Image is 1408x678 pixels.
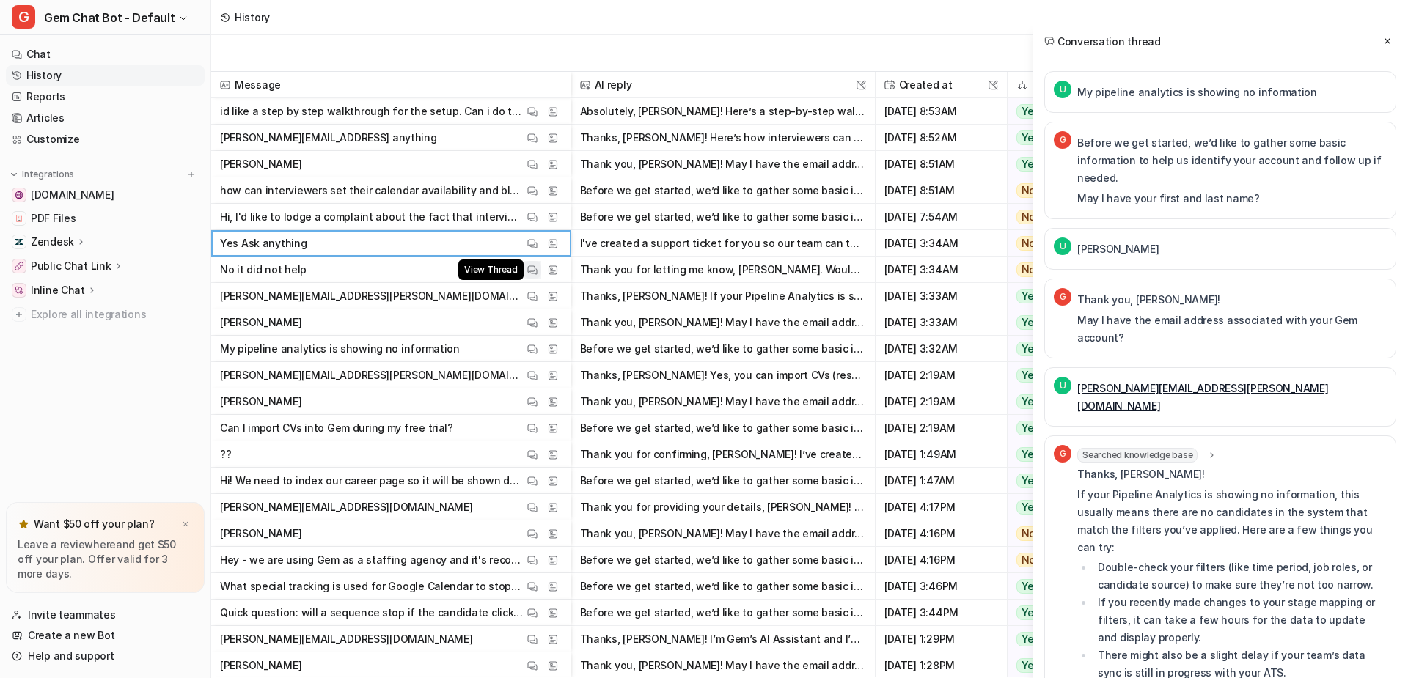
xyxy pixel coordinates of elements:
[881,547,1001,573] span: [DATE] 4:16PM
[6,44,205,65] a: Chat
[1054,237,1071,255] span: U
[1054,377,1071,394] span: U
[1008,626,1098,652] button: Yes
[1008,309,1098,336] button: Yes
[1016,262,1041,277] span: No
[1077,134,1387,187] p: Before we get started, we’d like to gather some basic information to help us identify your accoun...
[6,208,205,229] a: PDF FilesPDF Files
[881,600,1001,626] span: [DATE] 3:44PM
[12,5,35,29] span: G
[1054,288,1071,306] span: G
[220,547,524,573] p: Hey - we are using Gem as a staffing agency and it's recommended that we reach out to our custome...
[220,362,524,388] p: [PERSON_NAME][EMAIL_ADDRESS][PERSON_NAME][DOMAIN_NAME]
[1008,362,1098,388] button: Yes
[31,283,85,298] p: Inline Chat
[12,307,26,322] img: explore all integrations
[1093,559,1387,594] li: Double-check your filters (like time period, job roles, or candidate source) to make sure they’re...
[580,494,866,520] button: Thank you for providing your details, [PERSON_NAME]! For staffing agencies like yours, project sh...
[1077,190,1387,207] p: May I have your first and last name?
[220,494,473,520] p: [PERSON_NAME][EMAIL_ADDRESS][DOMAIN_NAME]
[1054,81,1071,98] span: U
[1016,632,1045,646] span: Yes
[1054,131,1071,149] span: G
[1008,388,1098,415] button: Yes
[1008,547,1098,573] button: No
[18,518,29,530] img: star
[580,151,866,177] button: Thank you, [PERSON_NAME]! May I have the email address associated with your Gem account?
[1016,183,1041,198] span: No
[580,441,866,468] button: Thank you for confirming, [PERSON_NAME]! I’ve created a support ticket for your request regarding...
[1008,336,1098,362] button: Yes
[1008,441,1098,468] button: Yes
[580,309,866,336] button: Thank you, [PERSON_NAME]! May I have the email address associated with your Gem account?
[580,388,866,415] button: Thank you, [PERSON_NAME]! May I have the email address associated with your Gem account?
[220,151,301,177] p: [PERSON_NAME]
[1054,445,1071,463] span: G
[1016,658,1045,673] span: Yes
[1077,448,1198,463] span: Searched knowledge base
[220,257,307,283] p: No it did not help
[220,573,524,600] p: What special tracking is used for Google Calendar to stop the sequence?
[220,204,524,230] p: Hi, I'd like to lodge a complaint about the fact that interview scheduling limits do not work. I ...
[1016,210,1041,224] span: No
[580,468,866,494] button: Before we get started, we’d like to gather some basic information to help us identify your accoun...
[1016,500,1045,515] span: Yes
[881,98,1001,125] span: [DATE] 8:53AM
[881,388,1001,415] span: [DATE] 2:19AM
[580,125,866,151] button: Thanks, [PERSON_NAME]! Here’s how interviewers can set their calendar availability and block slot...
[1008,468,1098,494] button: Yes
[6,646,205,666] a: Help and support
[881,494,1001,520] span: [DATE] 4:17PM
[881,441,1001,468] span: [DATE] 1:49AM
[881,151,1001,177] span: [DATE] 8:51AM
[881,336,1001,362] span: [DATE] 3:32AM
[1008,125,1098,151] button: Yes
[220,520,301,547] p: [PERSON_NAME]
[1008,98,1098,125] button: Yes
[1016,526,1041,541] span: No
[1016,553,1041,567] span: No
[881,573,1001,600] span: [DATE] 3:46PM
[881,626,1001,652] span: [DATE] 1:29PM
[220,388,301,415] p: [PERSON_NAME]
[6,108,205,128] a: Articles
[6,167,78,182] button: Integrations
[1016,579,1045,594] span: Yes
[1016,342,1045,356] span: Yes
[1044,34,1161,49] h2: Conversation thread
[31,235,74,249] p: Zendesk
[1016,289,1045,303] span: Yes
[15,191,23,199] img: status.gem.com
[881,283,1001,309] span: [DATE] 3:33AM
[881,125,1001,151] span: [DATE] 8:52AM
[220,336,460,362] p: My pipeline analytics is showing no information
[1016,104,1045,119] span: Yes
[580,415,866,441] button: Before we get started, we’d like to gather some basic information to help us identify your accoun...
[220,600,524,626] p: Quick question: will a sequence stop if the candidate clicks on a Google Calendar Booking Page link?
[220,415,453,441] p: Can I import CVs into Gem during my free trial?
[220,309,301,336] p: [PERSON_NAME]
[580,573,866,600] button: Before we get started, we’d like to gather some basic information to help us identify your accoun...
[1008,573,1098,600] button: Yes
[1008,600,1098,626] button: Yes
[220,626,473,652] p: [PERSON_NAME][EMAIL_ADDRESS][DOMAIN_NAME]
[881,257,1001,283] span: [DATE] 3:34AM
[580,204,866,230] button: Before we get started, we’d like to gather some basic information to help us identify your accoun...
[220,441,231,468] p: ??
[217,72,565,98] span: Message
[31,211,76,226] span: PDF Files
[1077,465,1387,483] p: Thanks, [PERSON_NAME]!
[220,468,524,494] p: Hi! We need to index our career page so it will be shown during the Google search at the top. How...
[1016,447,1045,462] span: Yes
[1077,486,1387,556] p: If your Pipeline Analytics is showing no information, this usually means there are no candidates ...
[181,520,190,529] img: x
[1016,474,1045,488] span: Yes
[1016,315,1045,330] span: Yes
[524,261,541,279] button: View Thread
[1016,394,1045,409] span: Yes
[881,362,1001,388] span: [DATE] 2:19AM
[6,86,205,107] a: Reports
[1016,130,1045,145] span: Yes
[1008,257,1098,283] button: No
[1016,236,1041,251] span: No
